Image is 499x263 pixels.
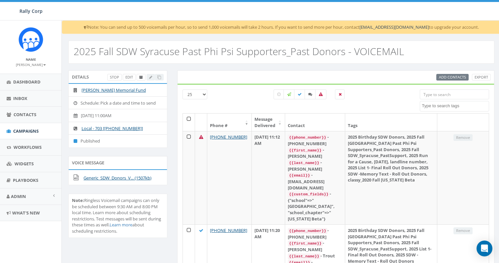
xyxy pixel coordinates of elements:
[315,89,326,99] label: Bounced
[13,79,41,85] span: Dashboard
[210,227,247,233] a: [PHONE_NUMBER]
[288,191,342,222] div: - {"school"=>"[GEOGRAPHIC_DATA]", "school_chapter"=>"[US_STATE] Beta"}
[11,193,26,199] span: Admin
[294,89,305,99] label: Delivered
[288,172,342,191] div: - [EMAIL_ADDRESS][DOMAIN_NAME]
[69,96,167,110] li: Schedule: Pick a date and time to send
[210,134,247,140] a: [PHONE_NUMBER]
[26,57,36,62] small: Name
[422,103,489,109] textarea: Search
[13,177,38,183] span: Playbooks
[139,75,143,80] span: Archive Campaign
[288,241,323,247] code: {{first_name}}
[288,228,327,234] code: {{phone_number}}
[16,62,46,67] small: [PERSON_NAME]
[288,148,323,153] code: {{first_name}}
[74,101,81,105] i: Schedule: Pick a date and time to send
[288,147,342,159] div: - [PERSON_NAME]
[107,74,122,81] a: Stop
[420,89,489,99] input: Type to search
[123,74,136,81] a: Edit
[15,161,34,167] span: Widgets
[82,125,143,131] a: Local - 703 [[PHONE_NUMBER]]
[288,160,320,166] code: {{last_name}}
[83,175,151,181] a: Generic_SDW_Donors_V... (1507kb)
[288,191,330,197] code: {{custom_fields}}
[288,227,342,240] div: - [PHONE_NUMBER]
[288,159,342,172] div: - [PERSON_NAME]
[74,46,404,57] h2: 2025 Fall SDW Syracuse Past Phi Psi Supporters_Past Donors - VOICEMAIL
[472,74,491,81] a: Export
[110,222,132,228] a: Learn more
[288,240,342,252] div: - [PERSON_NAME]
[285,114,345,131] th: Contact
[69,134,167,148] li: Published
[345,131,437,224] td: 2025 Birthday SDW Donors, 2025 Fall [GEOGRAPHIC_DATA] Past Phi Psi Supporters_Past Donors, 2025 F...
[288,134,342,147] div: - [PHONE_NUMBER]
[288,135,327,141] code: {{phone_number}}
[252,114,285,131] th: Message Delivered: activate to sort column ascending
[252,131,285,224] td: [DATE] 11:12 AM
[68,156,167,169] div: Voice Message
[14,144,42,150] span: Workflows
[288,253,342,259] div: - Trout
[288,253,320,259] code: {{last_name}}
[288,173,311,179] code: {{email}}
[283,89,295,99] label: Sending
[14,112,36,117] span: Contacts
[335,89,345,99] label: Removed
[12,210,40,216] span: What's New
[72,197,161,234] span: Ringless Voicemail campaigns can only be scheduled between 9:30 AM and 8:00 PM local time. Learn ...
[72,197,84,203] b: Note:
[82,87,146,93] a: [PERSON_NAME] Memorial Fund
[345,114,437,131] th: Tags
[19,8,43,14] span: Rally Corp
[207,114,252,131] th: Phone #: activate to sort column ascending
[16,61,46,67] a: [PERSON_NAME]
[74,139,81,143] i: Published
[359,24,429,30] a: [EMAIL_ADDRESS][DOMAIN_NAME]
[305,89,316,99] label: Replied
[18,27,43,52] img: Icon_1.png
[68,70,167,83] div: Details
[13,95,27,101] span: Inbox
[274,89,284,99] label: Pending
[13,128,39,134] span: Campaigns
[477,241,492,256] div: Open Intercom Messenger
[69,109,167,122] li: [DATE] 11:00AM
